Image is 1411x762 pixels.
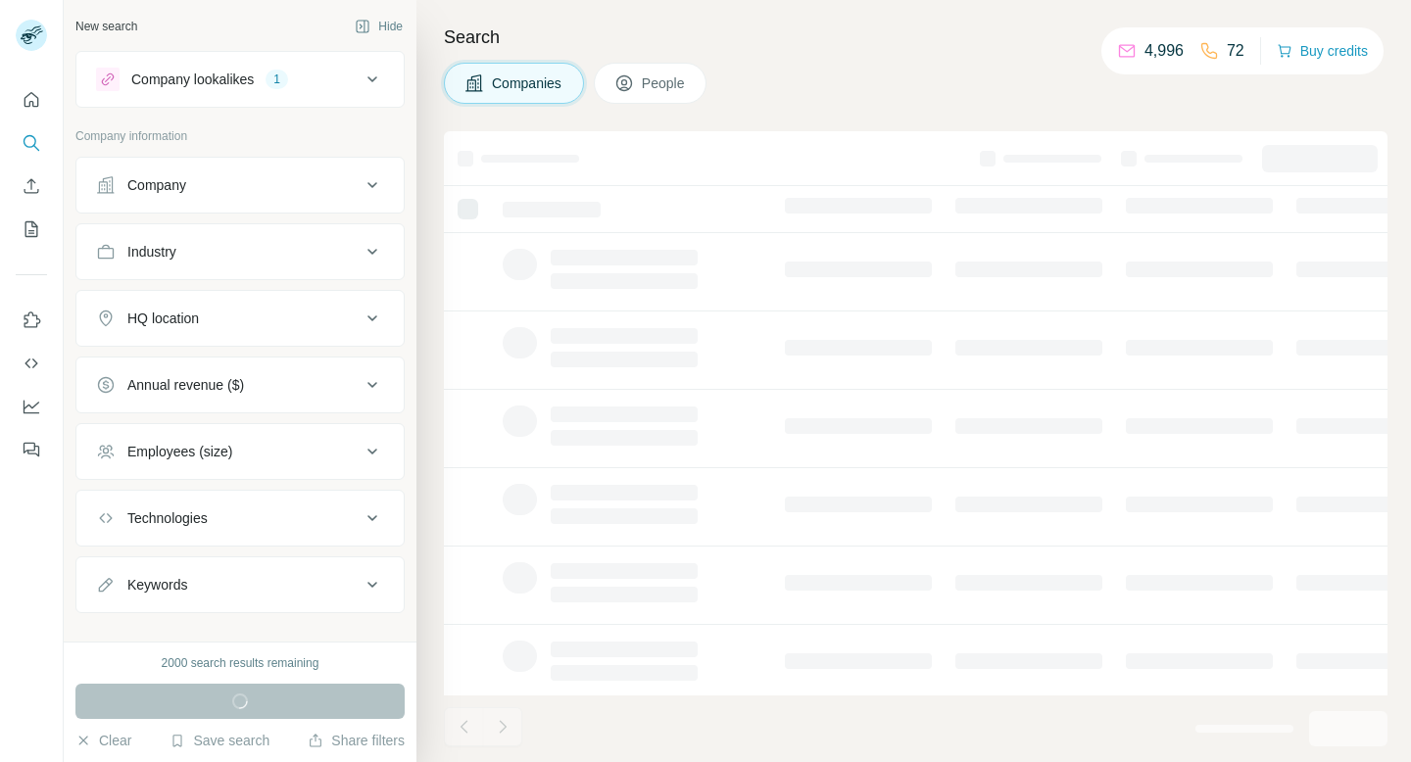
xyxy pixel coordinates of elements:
p: Company information [75,127,405,145]
div: Company lookalikes [131,70,254,89]
button: Company [76,162,404,209]
button: Feedback [16,432,47,467]
div: Industry [127,242,176,262]
div: 2000 search results remaining [162,654,319,672]
p: 4,996 [1144,39,1184,63]
div: 1 [266,71,288,88]
button: Share filters [308,731,405,750]
span: People [642,73,687,93]
div: HQ location [127,309,199,328]
span: Companies [492,73,563,93]
h4: Search [444,24,1387,51]
button: Use Surfe API [16,346,47,381]
button: Keywords [76,561,404,608]
button: Use Surfe on LinkedIn [16,303,47,338]
div: Company [127,175,186,195]
button: Employees (size) [76,428,404,475]
button: Save search [170,731,269,750]
button: Quick start [16,82,47,118]
div: New search [75,18,137,35]
button: Buy credits [1277,37,1368,65]
div: Employees (size) [127,442,232,461]
button: Hide [341,12,416,41]
button: Annual revenue ($) [76,361,404,408]
button: Industry [76,228,404,275]
div: Technologies [127,508,208,528]
button: Technologies [76,495,404,542]
button: HQ location [76,295,404,342]
button: Clear [75,731,131,750]
div: Keywords [127,575,187,595]
button: Dashboard [16,389,47,424]
button: My lists [16,212,47,247]
p: 72 [1227,39,1244,63]
button: Company lookalikes1 [76,56,404,103]
button: Search [16,125,47,161]
button: Enrich CSV [16,168,47,204]
div: Annual revenue ($) [127,375,244,395]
